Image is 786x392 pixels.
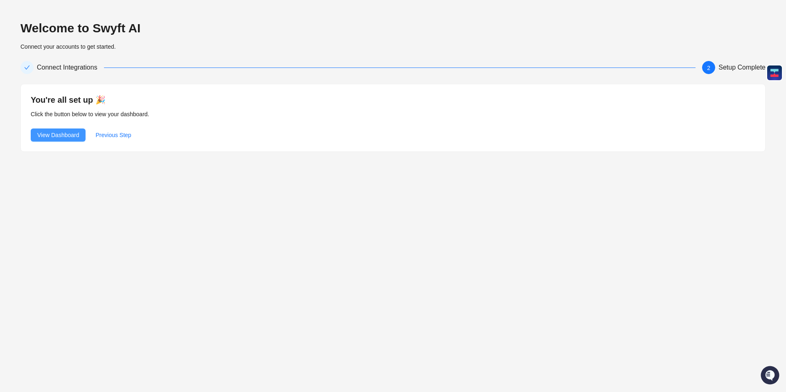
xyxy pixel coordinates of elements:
[20,43,116,50] span: Connect your accounts to get started.
[20,20,766,36] h2: Welcome to Swyft AI
[31,94,755,106] h4: You're all set up 🎉
[760,365,782,387] iframe: Open customer support
[8,115,15,122] div: 📚
[16,115,30,123] span: Docs
[37,115,43,122] div: 📶
[45,115,63,123] span: Status
[8,33,149,46] p: Welcome 👋
[5,111,34,126] a: 📚Docs
[31,128,86,142] button: View Dashboard
[31,111,149,117] span: Click the button below to view your dashboard.
[707,65,710,71] span: 2
[34,111,66,126] a: 📶Status
[28,74,134,82] div: Start new chat
[37,61,104,74] div: Connect Integrations
[8,8,25,25] img: Swyft AI
[95,131,131,140] span: Previous Step
[81,135,99,141] span: Pylon
[139,77,149,86] button: Start new chat
[37,131,79,140] span: View Dashboard
[718,61,766,74] div: Setup Complete
[58,134,99,141] a: Powered byPylon
[8,46,149,59] h2: How can we help?
[28,82,104,89] div: We're available if you need us!
[24,65,30,70] span: check
[89,128,138,142] button: Previous Step
[8,74,23,89] img: 5124521997842_fc6d7dfcefe973c2e489_88.png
